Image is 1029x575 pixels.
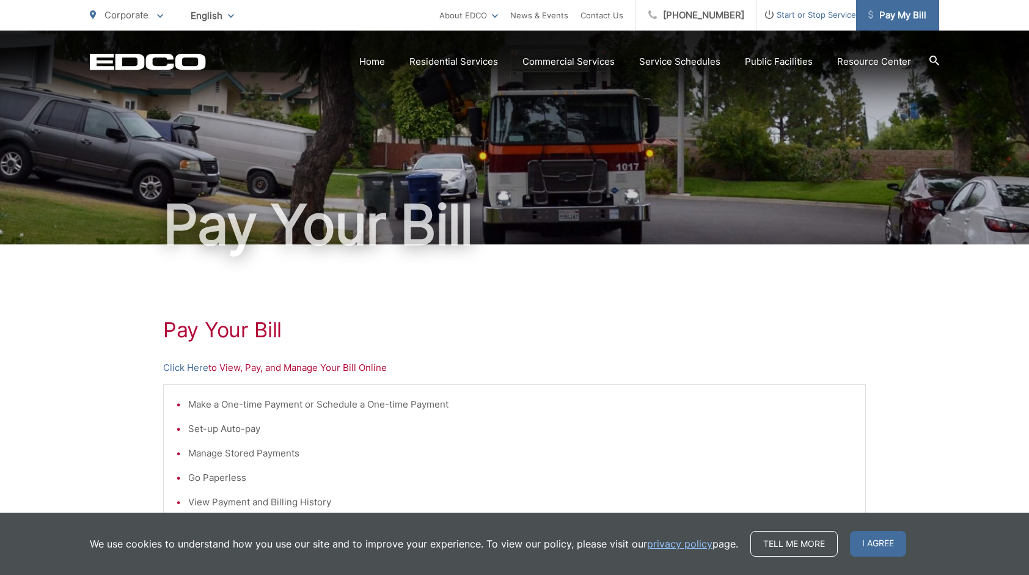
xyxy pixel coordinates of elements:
[639,54,720,69] a: Service Schedules
[837,54,911,69] a: Resource Center
[188,446,853,461] li: Manage Stored Payments
[850,531,906,557] span: I agree
[359,54,385,69] a: Home
[510,8,568,23] a: News & Events
[90,537,738,551] p: We use cookies to understand how you use our site and to improve your experience. To view our pol...
[188,422,853,436] li: Set-up Auto-pay
[409,54,498,69] a: Residential Services
[163,318,866,342] h1: Pay Your Bill
[580,8,623,23] a: Contact Us
[745,54,813,69] a: Public Facilities
[163,361,208,375] a: Click Here
[868,8,926,23] span: Pay My Bill
[90,53,206,70] a: EDCD logo. Return to the homepage.
[163,361,866,375] p: to View, Pay, and Manage Your Bill Online
[647,537,712,551] a: privacy policy
[750,531,838,557] a: Tell me more
[104,9,148,21] span: Corporate
[181,5,243,26] span: English
[188,471,853,485] li: Go Paperless
[522,54,615,69] a: Commercial Services
[439,8,498,23] a: About EDCO
[188,397,853,412] li: Make a One-time Payment or Schedule a One-time Payment
[90,194,939,255] h1: Pay Your Bill
[188,495,853,510] li: View Payment and Billing History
